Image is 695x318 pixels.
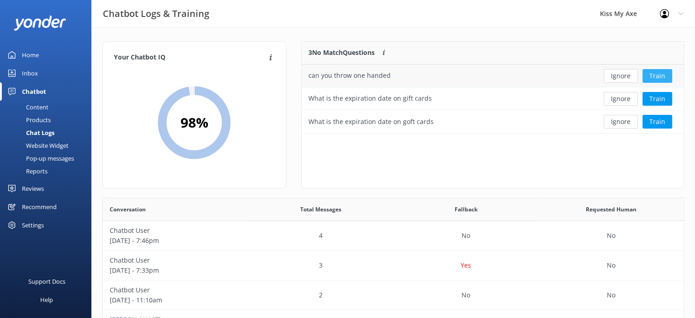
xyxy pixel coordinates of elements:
p: 3 [319,260,323,270]
a: Website Widget [5,139,91,152]
a: Content [5,101,91,113]
span: Fallback [454,205,477,214]
div: Products [5,113,51,126]
h2: 98 % [180,112,208,134]
p: No [462,231,470,241]
div: Reports [5,165,48,178]
div: grid [302,65,684,133]
h3: Chatbot Logs & Training [103,6,209,21]
div: Chatbot [22,82,46,101]
p: No [607,290,615,300]
div: Pop-up messages [5,152,74,165]
button: Ignore [604,115,638,129]
p: [DATE] - 11:10am [110,295,241,305]
p: 2 [319,290,323,300]
a: Chat Logs [5,126,91,139]
div: Inbox [22,64,38,82]
span: Conversation [110,205,146,214]
div: row [103,221,684,251]
div: Support Docs [28,272,65,291]
button: Ignore [604,69,638,83]
div: Reviews [22,179,44,198]
button: Train [642,115,672,129]
div: Website Widget [5,139,69,152]
p: No [607,260,615,270]
a: Reports [5,165,91,178]
div: Help [40,291,53,309]
div: Home [22,46,39,64]
p: No [607,231,615,241]
div: What is the expiration date on goft cards [308,117,434,127]
span: Requested Human [586,205,637,214]
p: No [462,290,470,300]
p: [DATE] - 7:46pm [110,236,241,246]
button: Train [642,92,672,106]
div: row [103,251,684,280]
button: Train [642,69,672,83]
div: can you throw one handed [308,70,391,81]
p: [DATE] - 7:33pm [110,265,241,275]
p: 4 [319,231,323,241]
button: Ignore [604,92,638,106]
a: Products [5,113,91,126]
p: Chatbot User [110,285,241,295]
div: row [103,280,684,310]
p: Chatbot User [110,255,241,265]
div: row [302,110,684,133]
p: Yes [461,260,471,270]
div: Content [5,101,48,113]
a: Pop-up messages [5,152,91,165]
div: What is the expiration date on gift cards [308,93,432,103]
div: Chat Logs [5,126,54,139]
div: Settings [22,216,44,234]
p: Chatbot User [110,226,241,236]
div: row [302,65,684,87]
img: yonder-white-logo.png [14,16,66,31]
div: Recommend [22,198,57,216]
div: row [302,87,684,110]
h4: Your Chatbot IQ [114,53,266,63]
p: 3 No Match Questions [308,48,375,58]
span: Total Messages [300,205,341,214]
